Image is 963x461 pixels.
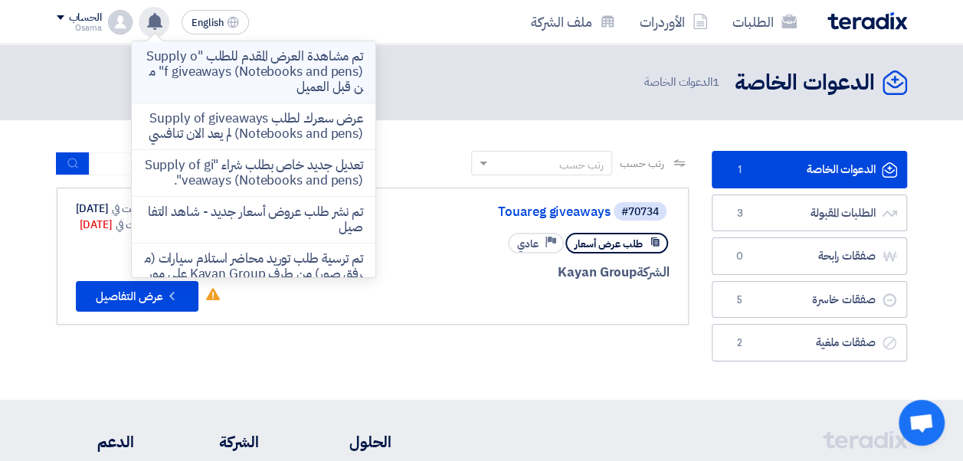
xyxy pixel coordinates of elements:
[192,18,224,28] span: English
[179,430,259,453] li: الشركة
[301,263,670,283] div: Kayan Group
[519,4,627,40] a: ملف الشركة
[621,207,659,217] div: #70734
[712,237,907,275] a: صفقات رابحة0
[712,195,907,232] a: الطلبات المقبولة3
[305,430,391,453] li: الحلول
[57,430,134,453] li: الدعم
[731,293,749,308] span: 5
[712,151,907,188] a: الدعوات الخاصة1
[304,205,611,219] a: Touareg giveaways
[112,201,149,217] span: أنشئت في
[899,400,945,446] div: Open chat
[712,74,719,90] span: 1
[735,68,875,98] h2: الدعوات الخاصة
[575,237,643,251] span: طلب عرض أسعار
[144,158,363,188] p: تعديل جديد خاص بطلب شراء "Supply of giveaways (Notebooks and pens)".
[644,74,722,91] span: الدعوات الخاصة
[69,11,102,25] div: الحساب
[182,10,249,34] button: English
[720,4,809,40] a: الطلبات
[108,10,133,34] img: profile_test.png
[731,249,749,264] span: 0
[712,324,907,361] a: صفقات ملغية2
[559,157,604,173] div: رتب حسب
[712,281,907,319] a: صفقات خاسرة5
[627,4,720,40] a: الأوردرات
[76,281,198,312] button: عرض التفاصيل
[90,152,304,175] input: ابحث بعنوان أو رقم الطلب
[731,206,749,221] span: 3
[116,217,149,233] span: إنتهت في
[57,24,102,32] div: Osama
[80,217,171,233] div: [DATE]
[827,12,907,30] img: Teradix logo
[144,49,363,95] p: تم مشاهدة العرض المقدم للطلب "Supply of giveaways (Notebooks and pens)" من قبل العميل
[517,237,539,251] span: عادي
[144,251,363,297] p: تم ترسية طلب توريد محاضر استلام سيارات (مرفق صور) من طرف Kayan Group علي مورد أخر
[620,155,663,172] span: رتب حسب
[731,335,749,351] span: 2
[144,204,363,235] p: تم نشر طلب عروض أسعار جديد - شاهد التفاصيل
[637,263,670,282] span: الشركة
[76,201,171,217] div: [DATE]
[731,162,749,178] span: 1
[144,111,363,142] p: عرض سعرك لطلب Supply of giveaways (Notebooks and pens) لم يعد الان تنافسي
